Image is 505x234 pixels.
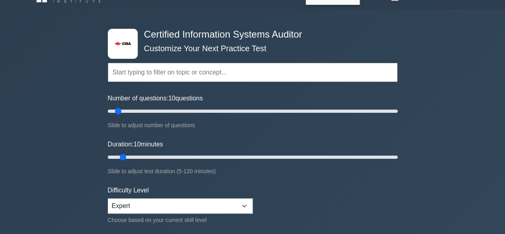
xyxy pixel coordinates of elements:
div: Slide to adjust test duration (5-120 minutes) [108,166,398,176]
span: 10 [168,95,176,102]
label: Difficulty Level [108,186,149,195]
label: Duration: minutes [108,140,163,149]
input: Start typing to filter on topic or concept... [108,63,398,82]
label: Number of questions: questions [108,94,203,103]
h4: Certified Information Systems Auditor [141,29,358,40]
div: Choose based on your current skill level [108,215,253,225]
div: Slide to adjust number of questions [108,120,398,130]
span: 10 [133,141,141,148]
